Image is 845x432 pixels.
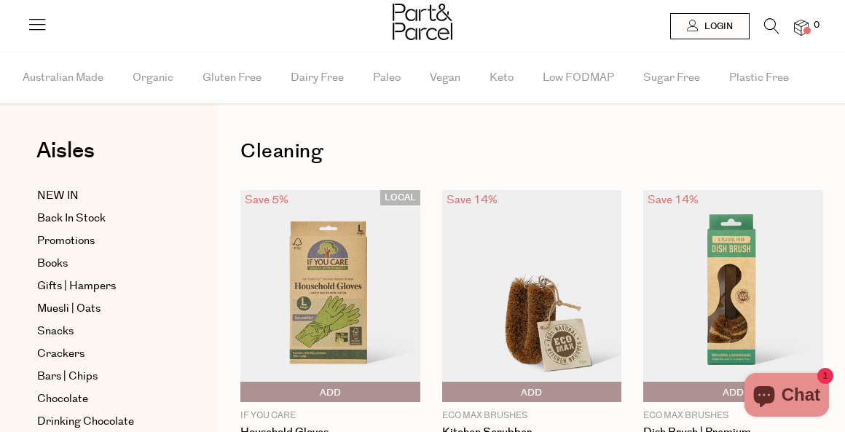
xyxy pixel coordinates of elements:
span: Bars | Chips [37,368,98,385]
span: Aisles [36,135,95,167]
a: Gifts | Hampers [37,278,170,295]
span: Crackers [37,345,84,363]
span: Promotions [37,232,95,250]
span: Plastic Free [729,52,789,103]
div: Save 14% [643,190,703,210]
span: Chocolate [37,390,88,408]
p: Eco Max Brushes [442,409,622,423]
span: Drinking Chocolate [37,413,134,431]
span: Books [37,255,68,272]
img: Part&Parcel [393,4,452,40]
span: Paleo [373,52,401,103]
span: Vegan [430,52,460,103]
a: Books [37,255,170,272]
span: Snacks [37,323,74,340]
span: Organic [133,52,173,103]
a: Muesli | Oats [37,300,170,318]
a: Login [670,13,750,39]
span: Gluten Free [203,52,262,103]
a: NEW IN [37,187,170,205]
a: Drinking Chocolate [37,413,170,431]
button: Add To Parcel [442,382,622,402]
div: Save 5% [240,190,293,210]
span: Sugar Free [643,52,700,103]
a: 0 [794,20,809,35]
span: Australian Made [23,52,103,103]
span: Back In Stock [37,210,106,227]
span: LOCAL [380,190,420,205]
div: Save 14% [442,190,502,210]
a: Back In Stock [37,210,170,227]
span: NEW IN [37,187,79,205]
span: Muesli | Oats [37,300,101,318]
a: Bars | Chips [37,368,170,385]
p: If You Care [240,409,420,423]
img: Dish Brush | Premium [643,190,823,402]
span: Dairy Free [291,52,344,103]
a: Chocolate [37,390,170,408]
span: 0 [810,19,823,32]
span: Keto [490,52,514,103]
span: Low FODMAP [543,52,614,103]
span: Login [701,20,733,33]
button: Add To Parcel [643,382,823,402]
img: Kitchen Scrubber [442,190,622,402]
h1: Cleaning [240,135,823,168]
a: Promotions [37,232,170,250]
img: Household Gloves [240,190,420,402]
p: Eco Max Brushes [643,409,823,423]
span: Gifts | Hampers [37,278,116,295]
a: Crackers [37,345,170,363]
inbox-online-store-chat: Shopify online store chat [740,373,833,420]
a: Snacks [37,323,170,340]
a: Aisles [36,140,95,176]
button: Add To Parcel [240,382,420,402]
